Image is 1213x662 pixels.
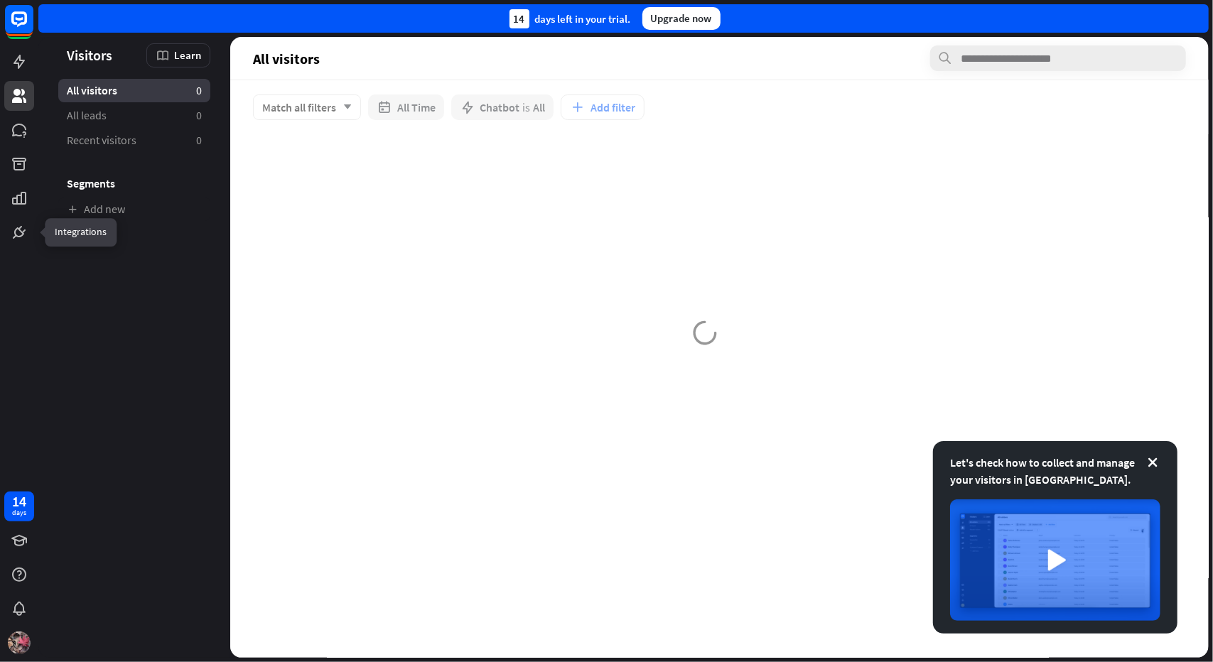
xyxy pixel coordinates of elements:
[196,108,202,123] aside: 0
[950,499,1160,621] img: image
[4,492,34,521] a: 14 days
[174,48,201,62] span: Learn
[67,83,117,98] span: All visitors
[58,197,210,221] a: Add new
[12,508,26,518] div: days
[196,83,202,98] aside: 0
[642,7,721,30] div: Upgrade now
[58,176,210,190] h3: Segments
[196,133,202,148] aside: 0
[12,495,26,508] div: 14
[67,133,136,148] span: Recent visitors
[510,9,631,28] div: days left in your trial.
[58,129,210,152] a: Recent visitors 0
[67,108,107,123] span: All leads
[510,9,529,28] div: 14
[253,50,320,67] span: All visitors
[950,454,1160,488] div: Let's check how to collect and manage your visitors in [GEOGRAPHIC_DATA].
[58,104,210,127] a: All leads 0
[67,47,112,63] span: Visitors
[11,6,54,48] button: Open LiveChat chat widget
